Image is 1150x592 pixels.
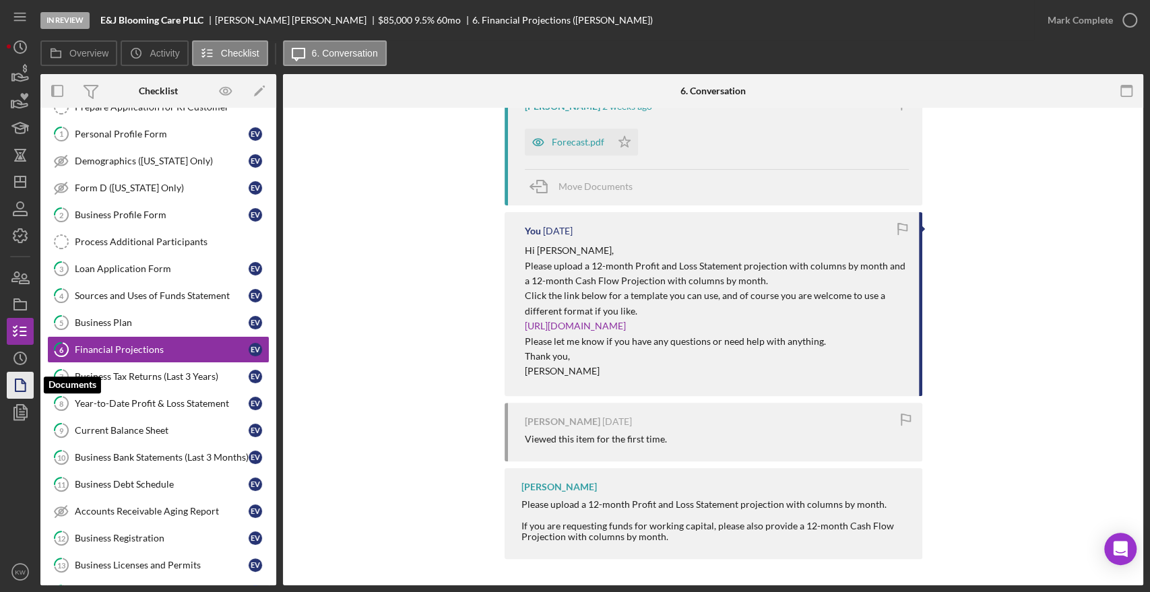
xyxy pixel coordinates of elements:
[57,453,66,461] tspan: 10
[59,318,63,327] tspan: 5
[221,48,259,59] label: Checklist
[75,425,249,436] div: Current Balance Sheet
[47,498,269,525] a: Accounts Receivable Aging ReportEV
[57,560,65,569] tspan: 13
[249,127,262,141] div: E V
[59,210,63,219] tspan: 2
[525,243,905,258] p: Hi [PERSON_NAME],
[75,156,249,166] div: Demographics ([US_STATE] Only)
[75,479,249,490] div: Business Debt Schedule
[249,504,262,518] div: E V
[59,399,63,407] tspan: 8
[47,228,269,255] a: Process Additional Participants
[525,259,905,289] p: Please upload a 12-month Profit and Loss Statement projection with columns by month and a 12-mont...
[59,129,63,138] tspan: 1
[414,15,435,26] div: 9.5 %
[525,364,905,379] p: [PERSON_NAME]
[525,170,646,203] button: Move Documents
[75,129,249,139] div: Personal Profile Form
[525,129,638,156] button: Forecast.pdf
[249,262,262,275] div: E V
[47,174,269,201] a: Form D ([US_STATE] Only)EV
[249,531,262,545] div: E V
[75,452,249,463] div: Business Bank Statements (Last 3 Months)
[139,86,178,96] div: Checklist
[378,14,412,26] span: $85,000
[1104,533,1137,565] div: Open Intercom Messenger
[521,482,597,492] div: [PERSON_NAME]
[249,478,262,491] div: E V
[47,417,269,444] a: 9Current Balance SheetEV
[249,397,262,410] div: E V
[249,370,262,383] div: E V
[1034,7,1143,34] button: Mark Complete
[75,290,249,301] div: Sources and Uses of Funds Statement
[75,506,249,517] div: Accounts Receivable Aging Report
[249,154,262,168] div: E V
[249,424,262,437] div: E V
[47,525,269,552] a: 12Business RegistrationEV
[249,289,262,302] div: E V
[47,336,269,363] a: 6Financial ProjectionsEV
[47,390,269,417] a: 8Year-to-Date Profit & Loss StatementEV
[525,434,667,445] div: Viewed this item for the first time.
[249,208,262,222] div: E V
[59,372,64,381] tspan: 7
[75,263,249,274] div: Loan Application Form
[543,226,573,236] time: 2025-08-26 18:30
[69,48,108,59] label: Overview
[525,320,626,331] a: [URL][DOMAIN_NAME]
[437,15,461,26] div: 60 mo
[521,521,909,542] div: If you are requesting funds for working capital, please also provide a 12-month Cash Flow Project...
[150,48,179,59] label: Activity
[47,282,269,309] a: 4Sources and Uses of Funds StatementEV
[47,444,269,471] a: 10Business Bank Statements (Last 3 Months)EV
[47,471,269,498] a: 11Business Debt ScheduleEV
[75,398,249,409] div: Year-to-Date Profit & Loss Statement
[249,451,262,464] div: E V
[75,209,249,220] div: Business Profile Form
[57,480,65,488] tspan: 11
[47,147,269,174] a: Demographics ([US_STATE] Only)EV
[75,560,249,570] div: Business Licenses and Permits
[249,316,262,329] div: E V
[1048,7,1113,34] div: Mark Complete
[215,15,378,26] div: [PERSON_NAME] [PERSON_NAME]
[521,499,909,510] div: Please upload a 12-month Profit and Loss Statement projection with columns by month.
[192,40,268,66] button: Checklist
[47,363,269,390] a: 7Business Tax Returns (Last 3 Years)EV
[249,558,262,572] div: E V
[472,15,653,26] div: 6. Financial Projections ([PERSON_NAME])
[283,40,387,66] button: 6. Conversation
[40,40,117,66] button: Overview
[47,309,269,336] a: 5Business PlanEV
[40,12,90,29] div: In Review
[525,226,541,236] div: You
[525,349,905,364] p: Thank you,
[75,371,249,382] div: Business Tax Returns (Last 3 Years)
[7,558,34,585] button: KW
[680,86,746,96] div: 6. Conversation
[47,201,269,228] a: 2Business Profile FormEV
[75,344,249,355] div: Financial Projections
[57,533,65,542] tspan: 12
[47,121,269,147] a: 1Personal Profile FormEV
[15,568,26,576] text: KW
[525,288,905,319] p: Click the link below for a template you can use, and of course you are welcome to use a different...
[75,533,249,544] div: Business Registration
[602,416,632,427] time: 2025-08-12 22:37
[249,343,262,356] div: E V
[558,180,633,192] span: Move Documents
[59,426,64,434] tspan: 9
[312,48,378,59] label: 6. Conversation
[525,416,600,427] div: [PERSON_NAME]
[59,345,64,354] tspan: 6
[75,317,249,328] div: Business Plan
[47,552,269,579] a: 13Business Licenses and PermitsEV
[75,183,249,193] div: Form D ([US_STATE] Only)
[59,291,64,300] tspan: 4
[249,181,262,195] div: E V
[47,255,269,282] a: 3Loan Application FormEV
[100,15,203,26] b: E&J Blooming Care PLLC
[121,40,188,66] button: Activity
